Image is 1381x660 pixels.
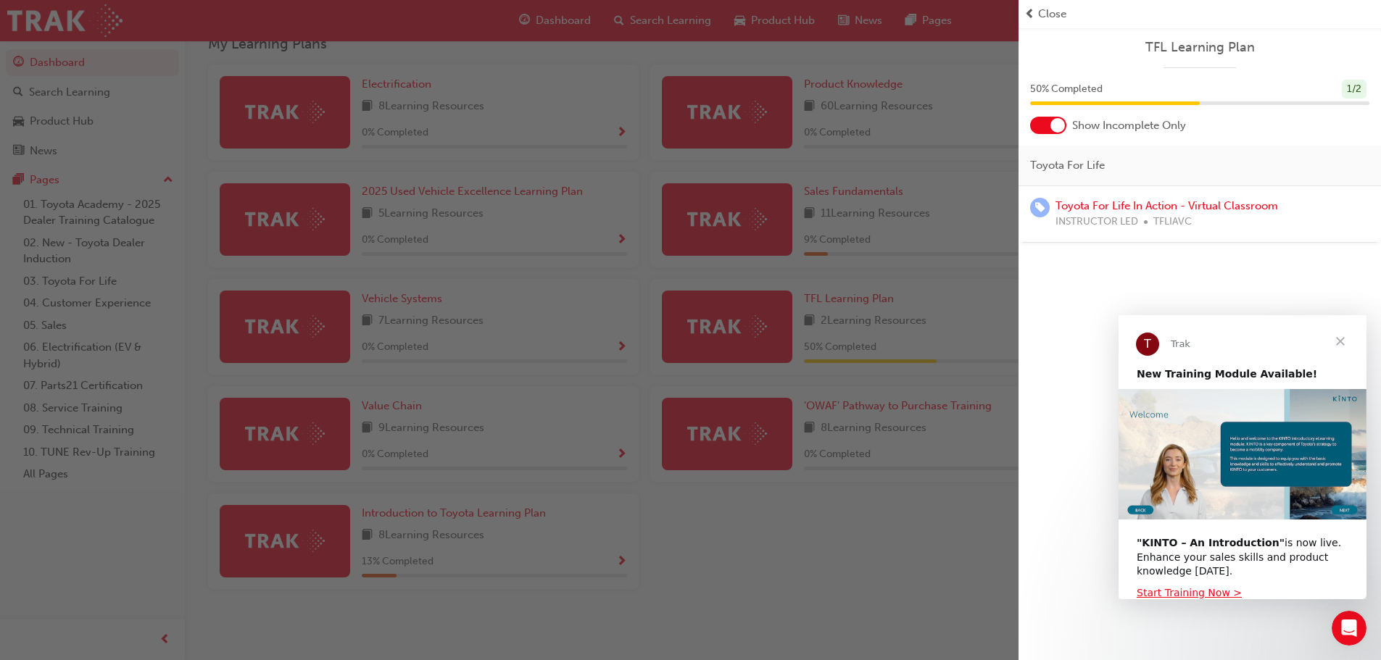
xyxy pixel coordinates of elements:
a: Toyota For Life In Action - Virtual Classroom [1056,199,1278,212]
span: INSTRUCTOR LED [1056,214,1138,230]
button: prev-iconClose [1024,6,1375,22]
iframe: Intercom live chat message [1119,315,1367,599]
span: prev-icon [1024,6,1035,22]
span: TFLIAVC [1153,214,1192,230]
div: 1 / 2 [1342,80,1367,99]
iframe: Intercom live chat [1332,611,1367,646]
span: 50 % Completed [1030,81,1103,98]
span: Show Incomplete Only [1072,117,1186,134]
span: Toyota For Life [1030,157,1105,174]
span: learningRecordVerb_ENROLL-icon [1030,198,1050,217]
a: TFL Learning Plan [1030,39,1369,56]
span: Close [1038,6,1066,22]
